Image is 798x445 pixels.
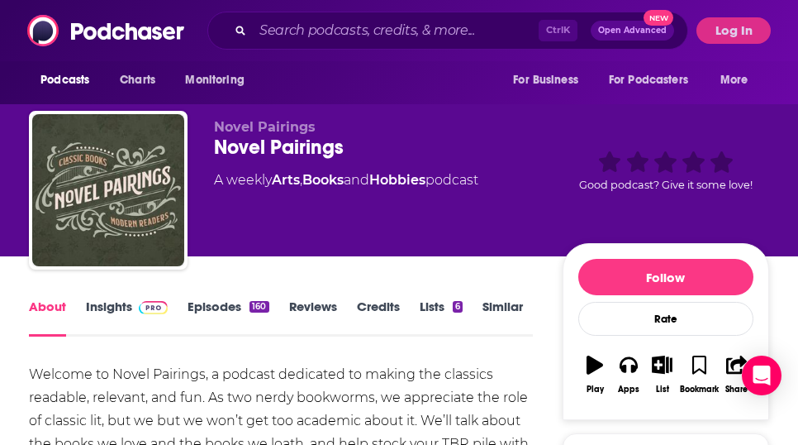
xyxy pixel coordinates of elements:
button: Apps [612,345,646,404]
a: Episodes160 [188,299,268,337]
a: InsightsPodchaser Pro [86,299,168,337]
div: Play [587,385,604,395]
div: List [656,385,669,395]
img: Podchaser - Follow, Share and Rate Podcasts [27,15,186,46]
div: 160 [249,301,268,313]
img: Novel Pairings [32,114,184,266]
button: open menu [709,65,769,96]
span: Monitoring [185,69,244,92]
div: Rate [578,302,753,336]
button: Play [578,345,612,404]
a: Lists6 [420,299,463,337]
div: Open Intercom Messenger [742,356,781,395]
span: Charts [120,69,155,92]
img: Podchaser Pro [139,301,168,314]
span: Podcasts [40,69,89,92]
a: Similar [482,299,523,337]
a: Credits [357,299,400,337]
a: Arts [272,172,300,188]
button: Follow [578,259,753,295]
span: Open Advanced [598,26,667,35]
button: open menu [598,65,712,96]
span: , [300,172,302,188]
div: Bookmark [680,385,719,395]
button: open menu [29,65,111,96]
button: open menu [501,65,599,96]
span: Good podcast? Give it some love! [579,179,753,191]
a: Books [302,172,344,188]
input: Search podcasts, credits, & more... [253,17,539,44]
span: For Business [513,69,578,92]
div: Share [725,385,748,395]
div: Search podcasts, credits, & more... [207,12,688,50]
span: For Podcasters [609,69,688,92]
button: Bookmark [679,345,720,404]
span: More [720,69,748,92]
a: Charts [109,65,165,96]
span: and [344,172,369,188]
div: Apps [618,385,639,395]
button: List [645,345,679,404]
button: open menu [173,65,265,96]
a: About [29,299,66,337]
span: Novel Pairings [214,119,316,135]
button: Share [720,345,753,404]
a: Hobbies [369,172,425,188]
span: New [644,10,673,26]
button: Open AdvancedNew [591,21,674,41]
button: Log In [696,17,771,44]
div: 6 [453,301,463,313]
a: Reviews [289,299,337,337]
div: Good podcast? Give it some love! [563,119,769,222]
div: A weekly podcast [214,170,478,190]
span: Ctrl K [539,20,577,41]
